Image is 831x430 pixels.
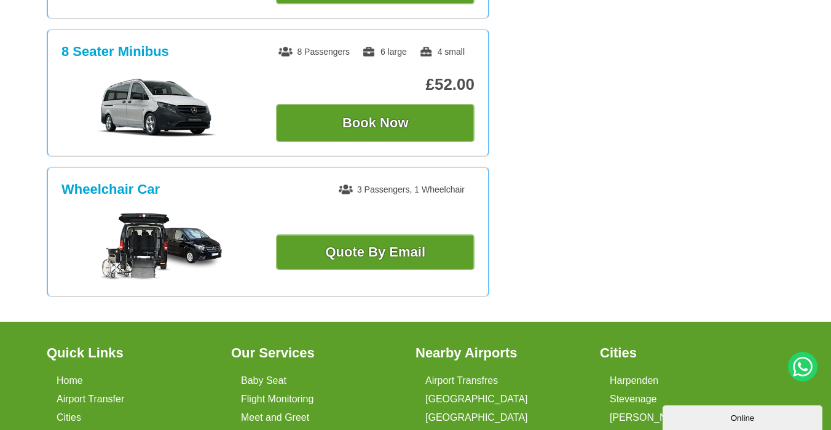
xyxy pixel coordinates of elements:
img: 8 Seater Minibus [68,77,253,138]
a: [PERSON_NAME] [610,412,691,423]
img: Wheelchair Car [99,213,222,281]
a: Airport Transfres [425,375,498,386]
h3: Our Services [231,346,401,360]
a: Home [57,375,83,386]
a: Airport Transfer [57,394,124,405]
a: [GEOGRAPHIC_DATA] [425,412,528,423]
p: £52.00 [276,75,475,94]
span: 4 small [419,47,465,57]
a: Meet and Greet [241,412,309,423]
span: 3 Passengers, 1 Wheelchair [339,185,465,194]
h3: 8 Seater Minibus [61,44,169,60]
a: Flight Monitoring [241,394,313,405]
span: 6 large [362,47,407,57]
a: Cities [57,412,81,423]
button: Book Now [276,104,475,142]
h3: Wheelchair Car [61,181,160,197]
h3: Cities [600,346,770,360]
h3: Quick Links [47,346,216,360]
a: [GEOGRAPHIC_DATA] [425,394,528,405]
a: Stevenage [610,394,657,405]
a: Harpenden [610,375,658,386]
h3: Nearby Airports [415,346,585,360]
a: Baby Seat [241,375,286,386]
span: 8 Passengers [278,47,350,57]
iframe: chat widget [663,403,825,430]
a: Quote By Email [276,234,475,270]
